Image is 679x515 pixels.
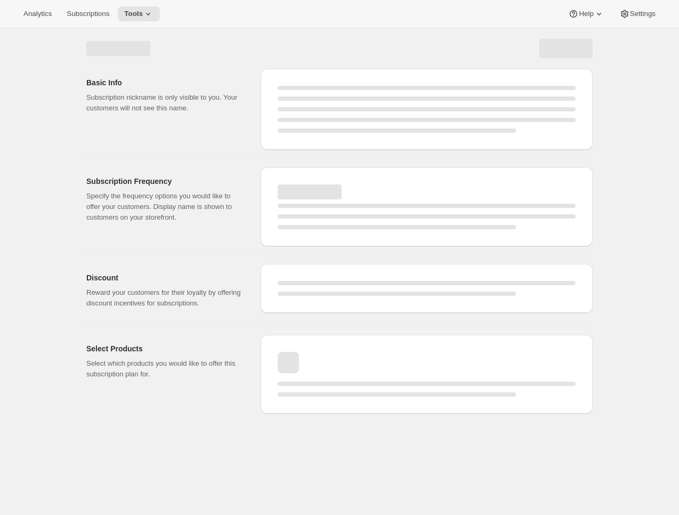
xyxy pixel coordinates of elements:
p: Reward your customers for their loyalty by offering discount incentives for subscriptions. [86,287,244,309]
span: Subscriptions [67,10,109,18]
span: Help [579,10,593,18]
button: Subscriptions [60,6,116,21]
p: Specify the frequency options you would like to offer your customers. Display name is shown to cu... [86,191,244,223]
p: Subscription nickname is only visible to you. Your customers will not see this name. [86,92,244,114]
span: Tools [124,10,143,18]
span: Analytics [23,10,52,18]
h2: Subscription Frequency [86,176,244,187]
button: Settings [613,6,662,21]
div: Page loading [74,28,605,418]
p: Select which products you would like to offer this subscription plan for. [86,358,244,380]
button: Help [562,6,610,21]
button: Tools [118,6,160,21]
h2: Discount [86,272,244,283]
h2: Select Products [86,343,244,354]
button: Analytics [17,6,58,21]
h2: Basic Info [86,77,244,88]
span: Settings [630,10,656,18]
